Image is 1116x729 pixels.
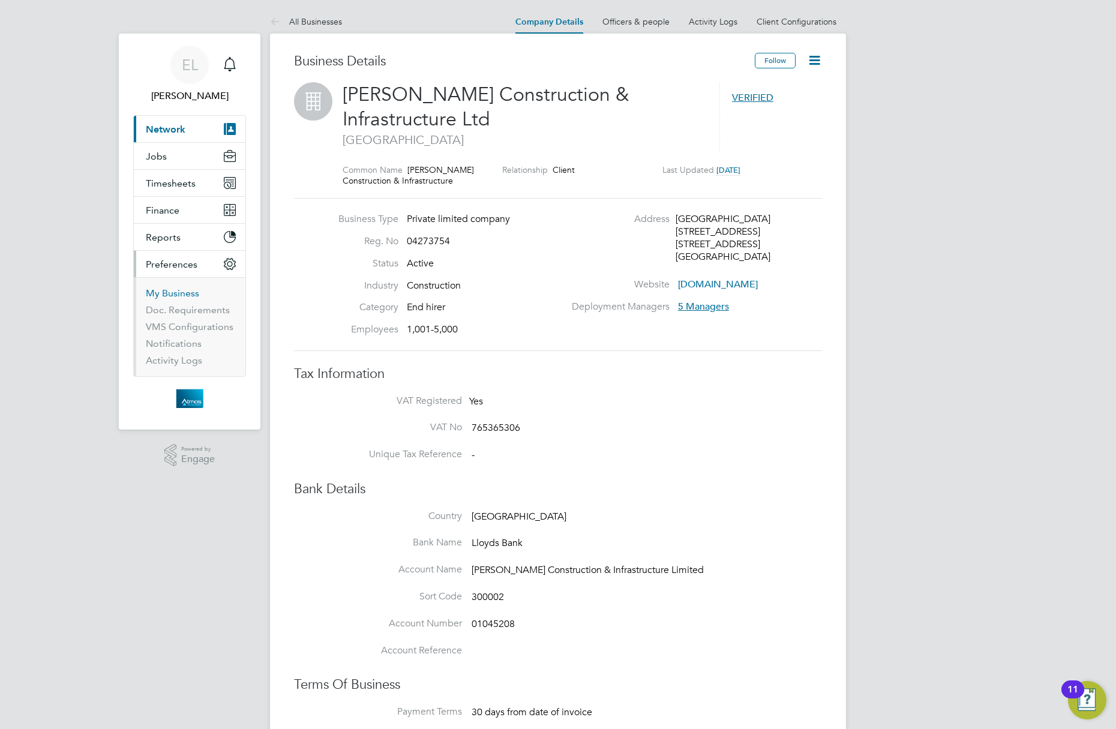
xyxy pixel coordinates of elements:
[134,224,245,250] button: Reports
[676,213,790,226] div: [GEOGRAPHIC_DATA]
[472,537,523,549] span: Lloyds Bank
[407,301,445,313] span: End hirer
[676,238,790,251] div: [STREET_ADDRESS]
[342,395,462,407] label: VAT Registered
[146,232,181,243] span: Reports
[472,422,520,434] span: 765365306
[407,257,434,269] span: Active
[676,226,790,238] div: [STREET_ADDRESS]
[716,165,740,175] span: [DATE]
[332,301,398,314] label: Category
[407,323,458,335] span: 1,001-5,000
[181,444,215,454] span: Powered by
[332,235,398,248] label: Reg. No
[146,304,230,316] a: Doc. Requirements
[755,53,796,68] button: Follow
[294,481,822,498] h3: Bank Details
[270,16,342,27] a: All Businesses
[407,235,450,247] span: 04273754
[502,164,548,175] label: Relationship
[134,277,245,376] div: Preferences
[332,280,398,292] label: Industry
[678,301,729,313] span: 5 Managers
[472,449,475,461] span: -
[342,448,462,461] label: Unique Tax Reference
[529,706,592,718] span: date of invoice
[146,151,167,162] span: Jobs
[343,164,403,175] label: Common Name
[146,321,233,332] a: VMS Configurations
[342,563,462,576] label: Account Name
[662,164,714,175] label: Last Updated
[176,389,203,408] img: atmosrecruitment-logo-retina.png
[119,34,260,430] nav: Main navigation
[676,251,790,263] div: [GEOGRAPHIC_DATA]
[407,213,510,225] span: Private limited company
[133,389,246,408] a: Go to home page
[472,618,515,630] span: 01045208
[133,89,246,103] span: Emma L
[569,213,670,226] label: Address
[678,278,758,290] a: [DOMAIN_NAME]
[332,323,398,336] label: Employees
[146,355,202,366] a: Activity Logs
[294,365,822,383] h3: Tax Information
[485,706,527,718] span: days from
[515,17,583,27] a: Company Details
[294,53,755,70] h3: Business Details
[343,83,629,131] span: [PERSON_NAME] Construction & Infrastructure Ltd
[332,213,398,226] label: Business Type
[146,124,185,135] span: Network
[342,706,462,718] label: Payment Terms
[1068,681,1106,719] button: Open Resource Center, 11 new notifications
[332,257,398,270] label: Status
[569,301,670,313] label: Deployment Managers
[343,164,474,186] span: [PERSON_NAME] Construction & Infrastructure
[294,676,822,694] h3: Terms Of Business
[134,143,245,169] button: Jobs
[146,205,179,216] span: Finance
[472,591,504,603] span: 300002
[472,706,482,718] span: 30
[569,278,670,291] label: Website
[732,92,773,104] span: VERIFIED
[342,590,462,603] label: Sort Code
[757,16,836,27] a: Client Configurations
[134,170,245,196] button: Timesheets
[164,444,215,467] a: Powered byEngage
[469,395,483,407] span: Yes
[134,116,245,142] button: Network
[146,259,197,270] span: Preferences
[407,280,461,292] span: Construction
[689,16,737,27] a: Activity Logs
[146,178,196,189] span: Timesheets
[342,617,462,630] label: Account Number
[553,164,575,175] span: Client
[146,287,199,299] a: My Business
[472,511,566,523] span: [GEOGRAPHIC_DATA]
[342,510,462,523] label: Country
[342,536,462,549] label: Bank Name
[1067,689,1078,705] div: 11
[181,454,215,464] span: Engage
[133,46,246,103] a: EL[PERSON_NAME]
[343,132,707,148] span: [GEOGRAPHIC_DATA]
[134,197,245,223] button: Finance
[146,338,202,349] a: Notifications
[342,421,462,434] label: VAT No
[134,251,245,277] button: Preferences
[602,16,670,27] a: Officers & people
[182,57,198,73] span: EL
[472,564,704,576] span: [PERSON_NAME] Construction & Infrastructure Limited
[342,644,462,657] label: Account Reference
